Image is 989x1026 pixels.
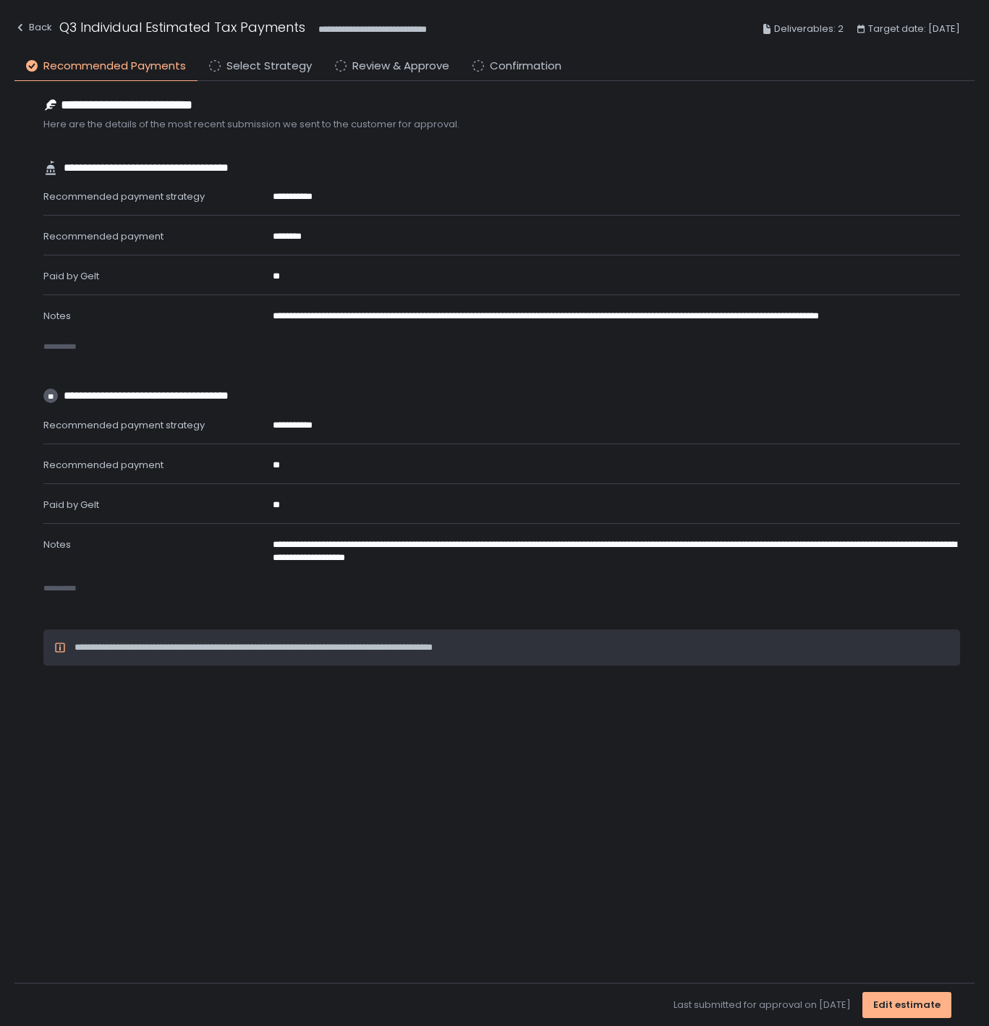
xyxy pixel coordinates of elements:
[352,58,449,75] span: Review & Approve
[43,58,186,75] span: Recommended Payments
[43,418,205,432] span: Recommended payment strategy
[14,17,52,41] button: Back
[43,309,71,323] span: Notes
[43,269,99,283] span: Paid by Gelt
[43,458,164,472] span: Recommended payment
[43,190,205,203] span: Recommended payment strategy
[674,999,851,1012] span: Last submitted for approval on [DATE]
[774,20,844,38] span: Deliverables: 2
[43,229,164,243] span: Recommended payment
[43,538,71,551] span: Notes
[868,20,960,38] span: Target date: [DATE]
[490,58,561,75] span: Confirmation
[43,118,960,131] span: Here are the details of the most recent submission we sent to the customer for approval.
[59,17,305,37] h1: Q3 Individual Estimated Tax Payments
[43,498,99,512] span: Paid by Gelt
[226,58,312,75] span: Select Strategy
[873,999,941,1012] div: Edit estimate
[862,992,951,1018] button: Edit estimate
[14,19,52,36] div: Back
